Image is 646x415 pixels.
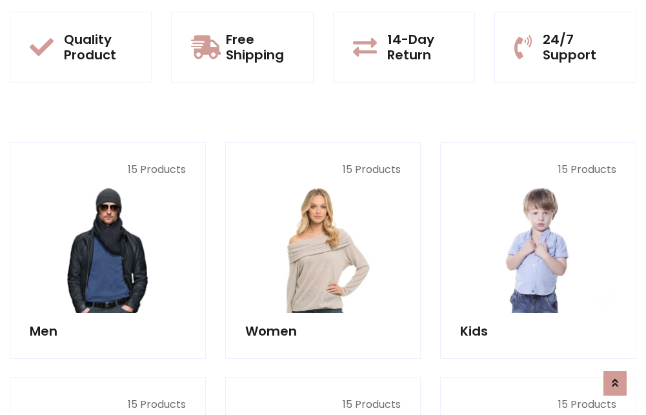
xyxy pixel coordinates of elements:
h5: Kids [460,323,616,339]
p: 15 Products [460,397,616,412]
p: 15 Products [30,162,186,177]
p: 15 Products [245,162,401,177]
p: 15 Products [30,397,186,412]
p: 15 Products [245,397,401,412]
h5: Quality Product [64,32,132,63]
h5: Men [30,323,186,339]
h5: 24/7 Support [543,32,616,63]
h5: Women [245,323,401,339]
p: 15 Products [460,162,616,177]
h5: Free Shipping [226,32,293,63]
h5: 14-Day Return [387,32,455,63]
